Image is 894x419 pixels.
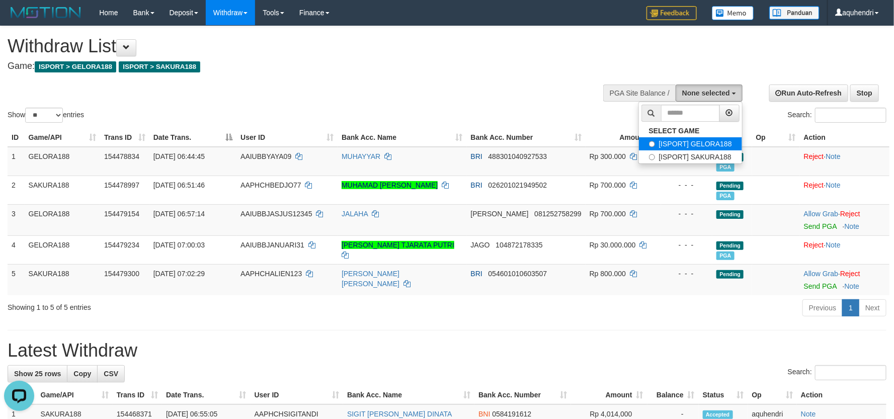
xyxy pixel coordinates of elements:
[590,181,626,189] span: Rp 700.000
[240,270,302,278] span: AAPHCHALIEN123
[769,6,820,20] img: panduan.png
[471,181,482,189] span: BRI
[153,152,205,160] span: [DATE] 06:44:45
[113,386,162,404] th: Trans ID: activate to sort column ascending
[342,181,438,189] a: MUHAMAD [PERSON_NAME]
[104,152,139,160] span: 154478834
[804,282,837,290] a: Send PGA
[571,386,647,404] th: Amount: activate to sort column ascending
[492,410,531,418] span: Copy 0584191612 to clipboard
[4,4,34,34] button: Open LiveChat chat widget
[153,241,205,249] span: [DATE] 07:00:03
[471,241,490,249] span: JAGO
[104,210,139,218] span: 154479154
[240,152,291,160] span: AAIUBBYAYA09
[804,270,838,278] a: Allow Grab
[639,137,742,150] label: [ISPORT] GELORA188
[489,152,547,160] span: Copy 488301040927533 to clipboard
[8,341,886,361] h1: Latest Withdraw
[14,370,61,378] span: Show 25 rows
[804,181,824,189] a: Reject
[716,210,744,219] span: Pending
[712,6,754,20] img: Button%20Memo.svg
[845,282,860,290] a: Note
[800,204,889,235] td: ·
[25,204,100,235] td: GELORA188
[590,152,626,160] span: Rp 300.000
[850,85,879,102] a: Stop
[804,152,824,160] a: Reject
[8,36,586,56] h1: Withdraw List
[699,386,748,404] th: Status: activate to sort column ascending
[665,269,708,279] div: - - -
[25,108,63,123] select: Showentries
[716,182,744,190] span: Pending
[338,128,467,147] th: Bank Acc. Name: activate to sort column ascending
[840,270,860,278] a: Reject
[471,210,529,218] span: [PERSON_NAME]
[8,298,365,312] div: Showing 1 to 5 of 5 entries
[342,152,380,160] a: MUHAYYAR
[842,299,859,316] a: 1
[586,128,662,147] th: Amount: activate to sort column ascending
[845,222,860,230] a: Note
[104,181,139,189] span: 154478997
[471,270,482,278] span: BRI
[97,365,125,382] a: CSV
[826,241,841,249] a: Note
[804,270,840,278] span: ·
[859,299,886,316] a: Next
[73,370,91,378] span: Copy
[800,176,889,204] td: ·
[240,181,301,189] span: AAPHCHBEDJO77
[25,235,100,264] td: GELORA188
[800,147,889,176] td: ·
[474,386,571,404] th: Bank Acc. Number: activate to sort column ascending
[716,241,744,250] span: Pending
[801,410,816,418] a: Note
[8,128,25,147] th: ID
[496,241,542,249] span: Copy 104872178335 to clipboard
[347,410,452,418] a: SIGIT [PERSON_NAME] DINATA
[800,235,889,264] td: ·
[800,128,889,147] th: Action
[797,386,886,404] th: Action
[826,152,841,160] a: Note
[104,370,118,378] span: CSV
[534,210,581,218] span: Copy 081252758299 to clipboard
[804,222,837,230] a: Send PGA
[8,108,84,123] label: Show entries
[804,210,840,218] span: ·
[716,270,744,279] span: Pending
[716,192,734,200] span: Marked by aquhendri
[788,365,886,380] label: Search:
[815,108,886,123] input: Search:
[236,128,338,147] th: User ID: activate to sort column ascending
[800,264,889,295] td: ·
[590,210,626,218] span: Rp 700.000
[649,127,700,135] b: SELECT GAME
[343,386,474,404] th: Bank Acc. Name: activate to sort column ascending
[119,61,200,72] span: ISPORT > SAKURA188
[676,85,743,102] button: None selected
[8,61,586,71] h4: Game:
[240,241,304,249] span: AAIUBBJANUARI31
[639,124,742,137] a: SELECT GAME
[716,252,734,260] span: Marked by aquhendri
[342,210,368,218] a: JALAHA
[100,128,149,147] th: Trans ID: activate to sort column ascending
[665,180,708,190] div: - - -
[639,150,742,163] label: [ISPORT] SAKURA188
[104,241,139,249] span: 154479234
[748,386,797,404] th: Op: activate to sort column ascending
[25,128,100,147] th: Game/API: activate to sort column ascending
[67,365,98,382] a: Copy
[8,176,25,204] td: 2
[149,128,236,147] th: Date Trans.: activate to sort column descending
[788,108,886,123] label: Search:
[682,89,730,97] span: None selected
[703,410,733,419] span: Accepted
[240,210,312,218] span: AAIUBBJASJUS12345
[603,85,676,102] div: PGA Site Balance /
[35,61,116,72] span: ISPORT > GELORA188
